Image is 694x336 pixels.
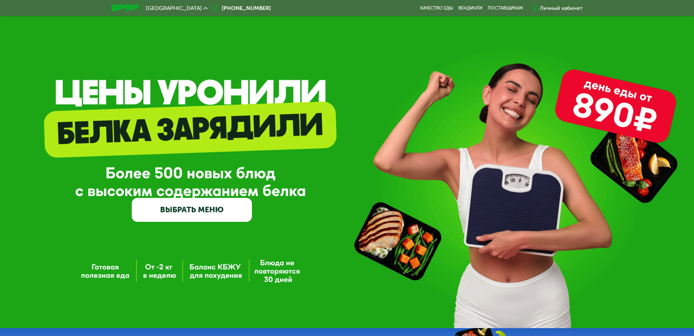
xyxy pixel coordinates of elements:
a: Качество еды [420,5,453,11]
div: поставщикам [488,5,523,11]
a: [PHONE_NUMBER] [211,4,271,12]
a: ВЫБРАТЬ МЕНЮ [132,198,252,222]
div: Личный кабинет [540,4,583,12]
span: [GEOGRAPHIC_DATA] [146,5,202,11]
a: Вендинги [458,5,482,11]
